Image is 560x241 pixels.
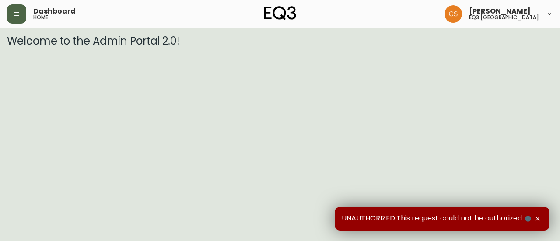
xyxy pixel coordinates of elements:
span: [PERSON_NAME] [469,8,531,15]
img: 6b403d9c54a9a0c30f681d41f5fc2571 [444,5,462,23]
span: Dashboard [33,8,76,15]
img: logo [264,6,296,20]
h3: Welcome to the Admin Portal 2.0! [7,35,553,47]
h5: home [33,15,48,20]
span: UNAUTHORIZED:This request could not be authorized. [342,214,533,224]
h5: eq3 [GEOGRAPHIC_DATA] [469,15,539,20]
